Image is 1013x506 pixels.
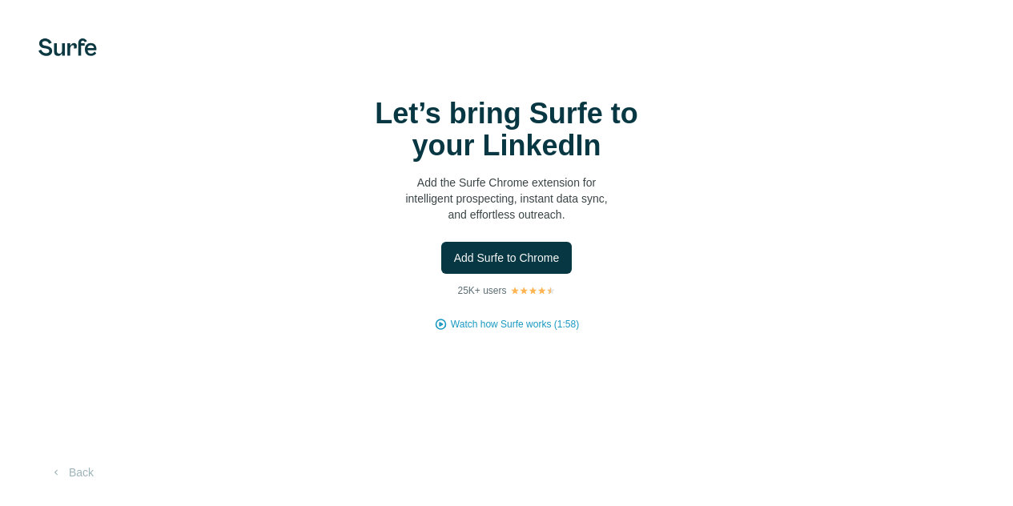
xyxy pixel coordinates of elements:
span: Add Surfe to Chrome [454,250,560,266]
h1: Let’s bring Surfe to your LinkedIn [347,98,667,162]
p: Add the Surfe Chrome extension for intelligent prospecting, instant data sync, and effortless out... [347,175,667,223]
button: Watch how Surfe works (1:58) [451,317,579,331]
img: Surfe's logo [38,38,97,56]
button: Back [38,458,105,487]
p: 25K+ users [457,283,506,298]
button: Add Surfe to Chrome [441,242,573,274]
img: Rating Stars [510,286,556,295]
